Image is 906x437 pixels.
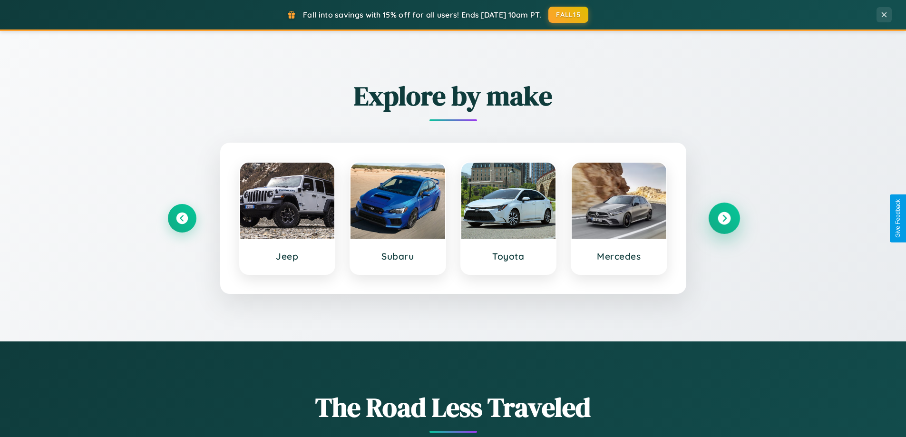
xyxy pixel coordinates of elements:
[168,389,739,426] h1: The Road Less Traveled
[250,251,325,262] h3: Jeep
[471,251,546,262] h3: Toyota
[548,7,588,23] button: FALL15
[168,78,739,114] h2: Explore by make
[581,251,657,262] h3: Mercedes
[303,10,541,19] span: Fall into savings with 15% off for all users! Ends [DATE] 10am PT.
[360,251,436,262] h3: Subaru
[895,199,901,238] div: Give Feedback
